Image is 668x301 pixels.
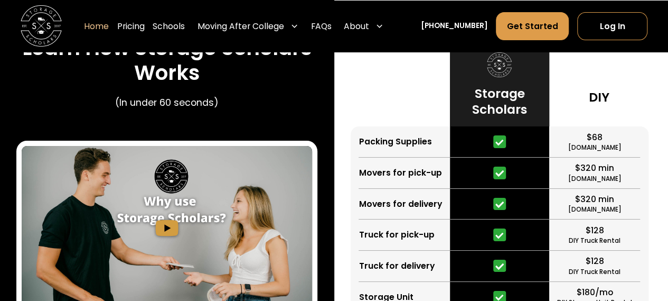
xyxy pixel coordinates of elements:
[575,162,614,174] div: $320 min
[344,20,369,32] div: About
[577,286,613,298] div: $180/mo
[359,229,434,241] div: Truck for pick-up
[84,12,109,41] a: Home
[21,5,62,47] img: Storage Scholars main logo
[359,135,431,148] div: Packing Supplies
[568,175,622,184] div: [DOMAIN_NAME]
[153,12,185,41] a: Schools
[568,143,622,153] div: [DOMAIN_NAME]
[575,193,614,205] div: $320 min
[197,20,284,32] div: Moving After College
[487,52,512,77] img: Storage Scholars logo.
[117,12,145,41] a: Pricing
[458,86,541,118] h3: Storage Scholars
[311,12,332,41] a: FAQs
[588,89,609,105] h3: DIY
[340,12,388,41] div: About
[569,268,620,277] div: DIY Truck Rental
[586,224,604,236] div: $128
[421,21,488,32] a: [PHONE_NUMBER]
[359,167,441,179] div: Movers for pick-up
[587,131,603,143] div: $68
[359,198,441,210] div: Movers for delivery
[577,12,647,40] a: Log In
[568,205,622,215] div: [DOMAIN_NAME]
[359,260,434,272] div: Truck for delivery
[569,236,620,246] div: DIY Truck Rental
[193,12,303,41] div: Moving After College
[496,12,569,40] a: Get Started
[21,5,62,47] a: home
[16,36,317,86] h3: Learn How Storage Scholars Works
[586,255,604,267] div: $128
[115,96,219,110] p: (In under 60 seconds)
